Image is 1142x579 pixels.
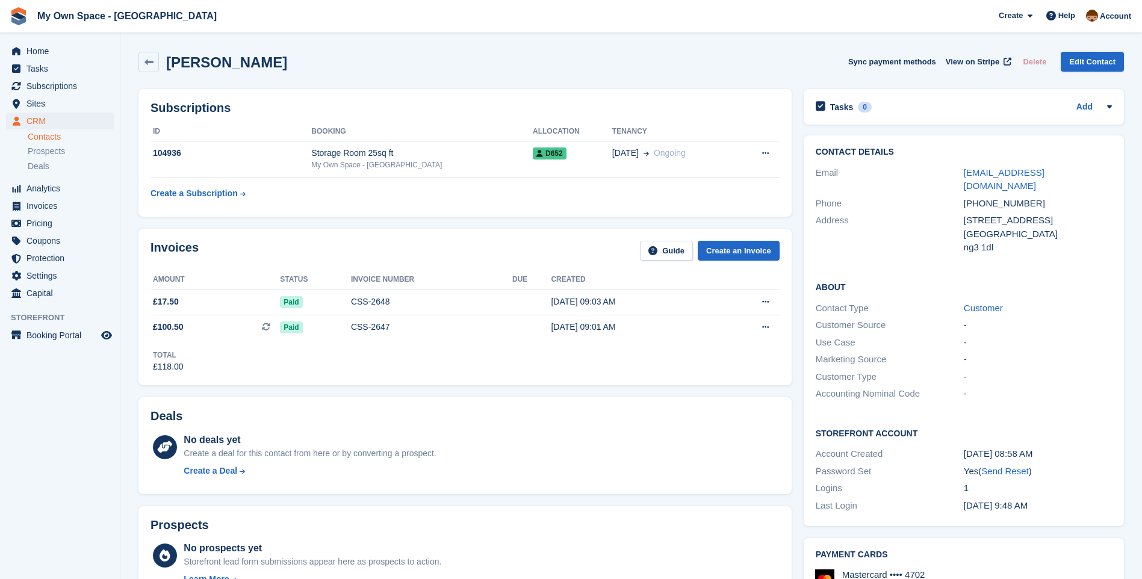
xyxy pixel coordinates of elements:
[28,146,65,157] span: Prospects
[816,166,964,193] div: Email
[941,52,1014,72] a: View on Stripe
[816,147,1112,157] h2: Contact Details
[816,214,964,255] div: Address
[6,250,114,267] a: menu
[964,387,1112,401] div: -
[816,353,964,367] div: Marketing Source
[26,232,99,249] span: Coupons
[964,228,1112,241] div: [GEOGRAPHIC_DATA]
[351,321,512,333] div: CSS-2647
[6,113,114,129] a: menu
[10,7,28,25] img: stora-icon-8386f47178a22dfd0bd8f6a31ec36ba5ce8667c1dd55bd0f319d3a0aa187defe.svg
[816,387,964,401] div: Accounting Nominal Code
[1018,52,1051,72] button: Delete
[816,465,964,478] div: Password Set
[551,296,715,308] div: [DATE] 09:03 AM
[816,302,964,315] div: Contact Type
[816,481,964,495] div: Logins
[946,56,999,68] span: View on Stripe
[153,321,184,333] span: £100.50
[26,267,99,284] span: Settings
[26,113,99,129] span: CRM
[351,296,512,308] div: CSS-2648
[184,556,441,568] div: Storefront lead form submissions appear here as prospects to action.
[1100,10,1131,22] span: Account
[280,321,302,333] span: Paid
[26,327,99,344] span: Booking Portal
[858,102,872,113] div: 0
[151,147,311,159] div: 104936
[11,312,120,324] span: Storefront
[151,182,246,205] a: Create a Subscription
[964,481,1112,495] div: 1
[816,550,1112,560] h2: Payment cards
[6,327,114,344] a: menu
[151,241,199,261] h2: Invoices
[816,318,964,332] div: Customer Source
[1076,101,1093,114] a: Add
[311,159,533,170] div: My Own Space - [GEOGRAPHIC_DATA]
[26,180,99,197] span: Analytics
[551,321,715,333] div: [DATE] 09:01 AM
[1061,52,1124,72] a: Edit Contact
[6,215,114,232] a: menu
[28,160,114,173] a: Deals
[612,147,639,159] span: [DATE]
[151,270,280,289] th: Amount
[816,336,964,350] div: Use Case
[981,466,1028,476] a: Send Reset
[964,303,1003,313] a: Customer
[26,78,99,94] span: Subscriptions
[26,95,99,112] span: Sites
[280,270,351,289] th: Status
[551,270,715,289] th: Created
[151,122,311,141] th: ID
[6,232,114,249] a: menu
[6,60,114,77] a: menu
[151,101,780,115] h2: Subscriptions
[964,197,1112,211] div: [PHONE_NUMBER]
[964,214,1112,228] div: [STREET_ADDRESS]
[184,447,436,460] div: Create a deal for this contact from here or by converting a prospect.
[964,465,1112,478] div: Yes
[26,215,99,232] span: Pricing
[1058,10,1075,22] span: Help
[6,43,114,60] a: menu
[816,370,964,384] div: Customer Type
[28,145,114,158] a: Prospects
[26,197,99,214] span: Invoices
[816,197,964,211] div: Phone
[964,500,1028,510] time: 2025-09-01 08:48:07 UTC
[99,328,114,342] a: Preview store
[311,147,533,159] div: Storage Room 25sq ft
[654,148,686,158] span: Ongoing
[26,60,99,77] span: Tasks
[184,465,436,477] a: Create a Deal
[830,102,854,113] h2: Tasks
[6,197,114,214] a: menu
[166,54,287,70] h2: [PERSON_NAME]
[816,447,964,461] div: Account Created
[33,6,222,26] a: My Own Space - [GEOGRAPHIC_DATA]
[153,361,184,373] div: £118.00
[351,270,512,289] th: Invoice number
[612,122,737,141] th: Tenancy
[151,187,238,200] div: Create a Subscription
[816,280,1112,293] h2: About
[999,10,1023,22] span: Create
[964,167,1044,191] a: [EMAIL_ADDRESS][DOMAIN_NAME]
[26,285,99,302] span: Capital
[512,270,551,289] th: Due
[184,541,441,556] div: No prospects yet
[153,350,184,361] div: Total
[1086,10,1098,22] img: Paula Harris
[26,250,99,267] span: Protection
[848,52,936,72] button: Sync payment methods
[28,161,49,172] span: Deals
[978,466,1031,476] span: ( )
[6,180,114,197] a: menu
[151,409,182,423] h2: Deals
[184,433,436,447] div: No deals yet
[280,296,302,308] span: Paid
[153,296,179,308] span: £17.50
